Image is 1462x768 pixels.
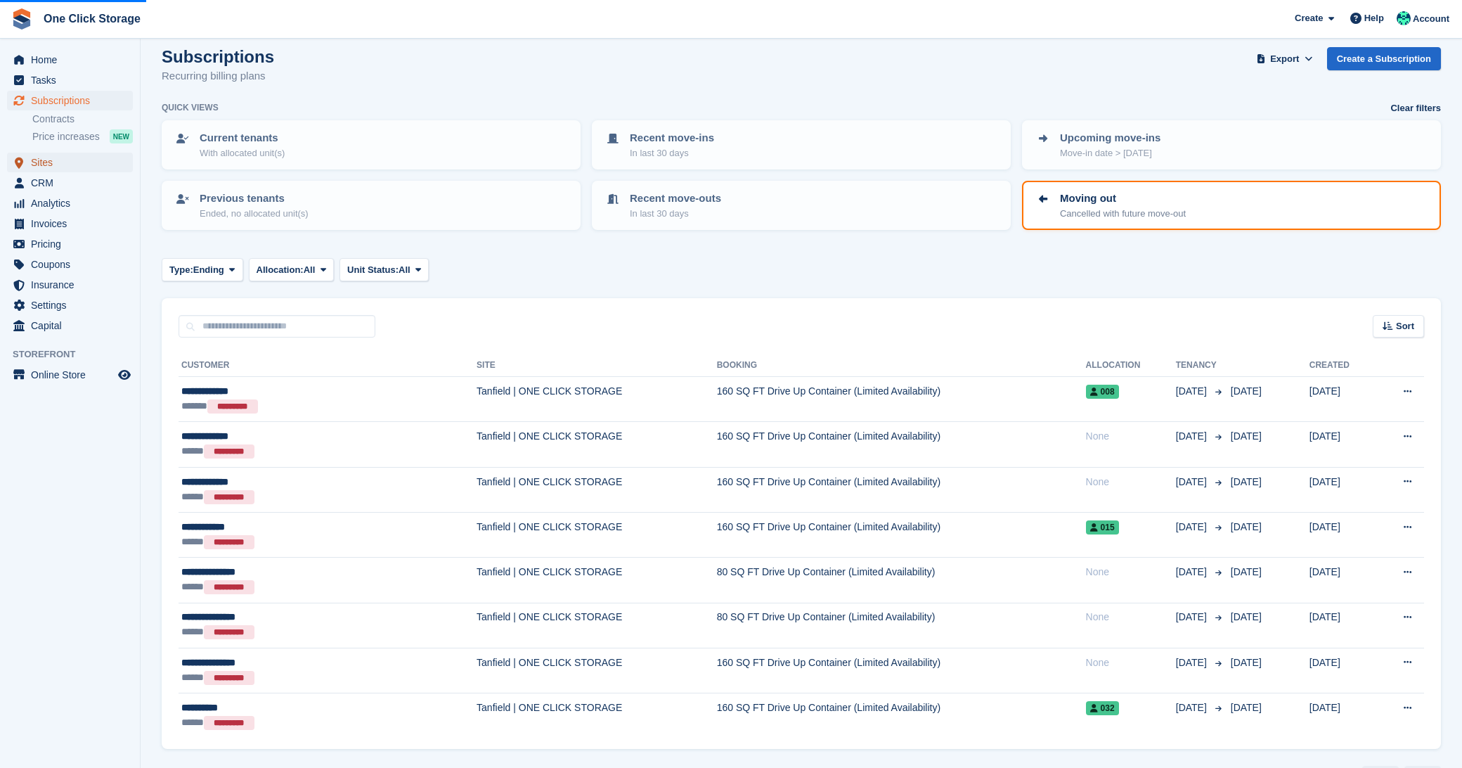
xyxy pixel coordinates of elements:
[339,258,429,281] button: Unit Status: All
[477,603,717,648] td: Tanfield | ONE CLICK STORAGE
[630,207,721,221] p: In last 30 days
[32,130,100,143] span: Price increases
[477,693,717,738] td: Tanfield | ONE CLICK STORAGE
[1396,319,1414,333] span: Sort
[31,316,115,335] span: Capital
[1390,101,1441,115] a: Clear filters
[1270,52,1299,66] span: Export
[1023,122,1440,168] a: Upcoming move-ins Move-in date > [DATE]
[717,354,1086,377] th: Booking
[162,47,274,66] h1: Subscriptions
[477,513,717,558] td: Tanfield | ONE CLICK STORAGE
[32,113,133,126] a: Contracts
[1231,702,1262,713] span: [DATE]
[162,258,243,281] button: Type: Ending
[7,295,133,315] a: menu
[7,70,133,90] a: menu
[1086,385,1119,399] span: 008
[1176,384,1210,399] span: [DATE]
[1309,603,1376,648] td: [DATE]
[477,377,717,422] td: Tanfield | ONE CLICK STORAGE
[31,193,115,213] span: Analytics
[1295,11,1323,25] span: Create
[1231,430,1262,442] span: [DATE]
[110,129,133,143] div: NEW
[200,130,285,146] p: Current tenants
[1327,47,1441,70] a: Create a Subscription
[1413,12,1449,26] span: Account
[1309,377,1376,422] td: [DATE]
[1086,610,1176,625] div: None
[1060,191,1186,207] p: Moving out
[1231,385,1262,397] span: [DATE]
[1231,566,1262,577] span: [DATE]
[477,467,717,512] td: Tanfield | ONE CLICK STORAGE
[1309,693,1376,738] td: [DATE]
[1023,182,1440,229] a: Moving out Cancelled with future move-out
[32,129,133,144] a: Price increases NEW
[1176,700,1210,715] span: [DATE]
[1364,11,1384,25] span: Help
[169,263,193,277] span: Type:
[162,68,274,84] p: Recurring billing plans
[193,263,224,277] span: Ending
[31,275,115,295] span: Insurance
[717,603,1086,648] td: 80 SQ FT Drive Up Container (Limited Availability)
[11,8,32,30] img: stora-icon-8386f47178a22dfd0bd8f6a31ec36ba5ce8667c1dd55bd0f319d3a0aa187defe.svg
[717,422,1086,467] td: 160 SQ FT Drive Up Container (Limited Availability)
[1060,207,1186,221] p: Cancelled with future move-out
[717,377,1086,422] td: 160 SQ FT Drive Up Container (Limited Availability)
[7,50,133,70] a: menu
[7,316,133,335] a: menu
[200,207,309,221] p: Ended, no allocated unit(s)
[31,365,115,385] span: Online Store
[1309,422,1376,467] td: [DATE]
[163,122,579,168] a: Current tenants With allocated unit(s)
[1309,648,1376,693] td: [DATE]
[200,146,285,160] p: With allocated unit(s)
[1176,520,1210,535] span: [DATE]
[1176,475,1210,489] span: [DATE]
[179,354,477,377] th: Customer
[717,648,1086,693] td: 160 SQ FT Drive Up Container (Limited Availability)
[1231,476,1262,487] span: [DATE]
[1309,354,1376,377] th: Created
[1086,565,1176,580] div: None
[1309,558,1376,603] td: [DATE]
[7,193,133,213] a: menu
[1176,429,1210,444] span: [DATE]
[1176,655,1210,670] span: [DATE]
[1086,655,1176,670] div: None
[1176,354,1225,377] th: Tenancy
[1231,611,1262,622] span: [DATE]
[630,191,721,207] p: Recent move-outs
[1397,11,1411,25] img: Katy Forster
[7,214,133,233] a: menu
[257,263,304,277] span: Allocation:
[38,7,146,30] a: One Click Storage
[7,153,133,172] a: menu
[1060,146,1160,160] p: Move-in date > [DATE]
[162,101,219,114] h6: Quick views
[31,234,115,254] span: Pricing
[7,365,133,385] a: menu
[31,91,115,110] span: Subscriptions
[7,275,133,295] a: menu
[7,255,133,274] a: menu
[163,182,579,229] a: Previous tenants Ended, no allocated unit(s)
[31,295,115,315] span: Settings
[1086,701,1119,715] span: 032
[13,347,140,361] span: Storefront
[249,258,335,281] button: Allocation: All
[1309,467,1376,512] td: [DATE]
[717,693,1086,738] td: 160 SQ FT Drive Up Container (Limited Availability)
[1231,657,1262,668] span: [DATE]
[593,182,1009,229] a: Recent move-outs In last 30 days
[717,513,1086,558] td: 160 SQ FT Drive Up Container (Limited Availability)
[7,234,133,254] a: menu
[717,467,1086,512] td: 160 SQ FT Drive Up Container (Limited Availability)
[31,255,115,274] span: Coupons
[477,558,717,603] td: Tanfield | ONE CLICK STORAGE
[1231,521,1262,532] span: [DATE]
[31,153,115,172] span: Sites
